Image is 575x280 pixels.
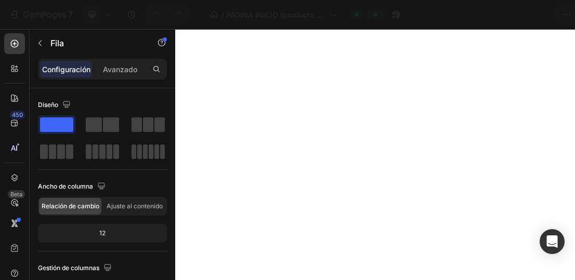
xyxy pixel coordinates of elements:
span: Relación de cambio [42,202,99,211]
div: Open Intercom Messenger [540,229,565,254]
font: Diseño [38,100,58,110]
button: Publicar [503,4,550,25]
span: Salvar [471,10,493,19]
div: 450 [10,111,25,119]
button: Salvar [465,4,499,25]
p: Configuración [42,64,90,75]
p: Avanzado [103,64,137,75]
div: Deshacer/Rehacer [146,4,188,25]
p: 7 [68,8,73,21]
span: PÁGINA INICIO (producto corrector postura) [226,9,325,20]
p: Row [50,37,139,49]
font: Ancho de columna [38,182,93,191]
font: Publicar [512,9,541,20]
div: Beta [8,190,25,198]
span: Ajuste al contenido [107,202,163,211]
button: 7 [4,4,77,25]
font: Gestión de columnas [38,263,99,273]
div: 12 [40,226,165,241]
span: / [221,9,224,20]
